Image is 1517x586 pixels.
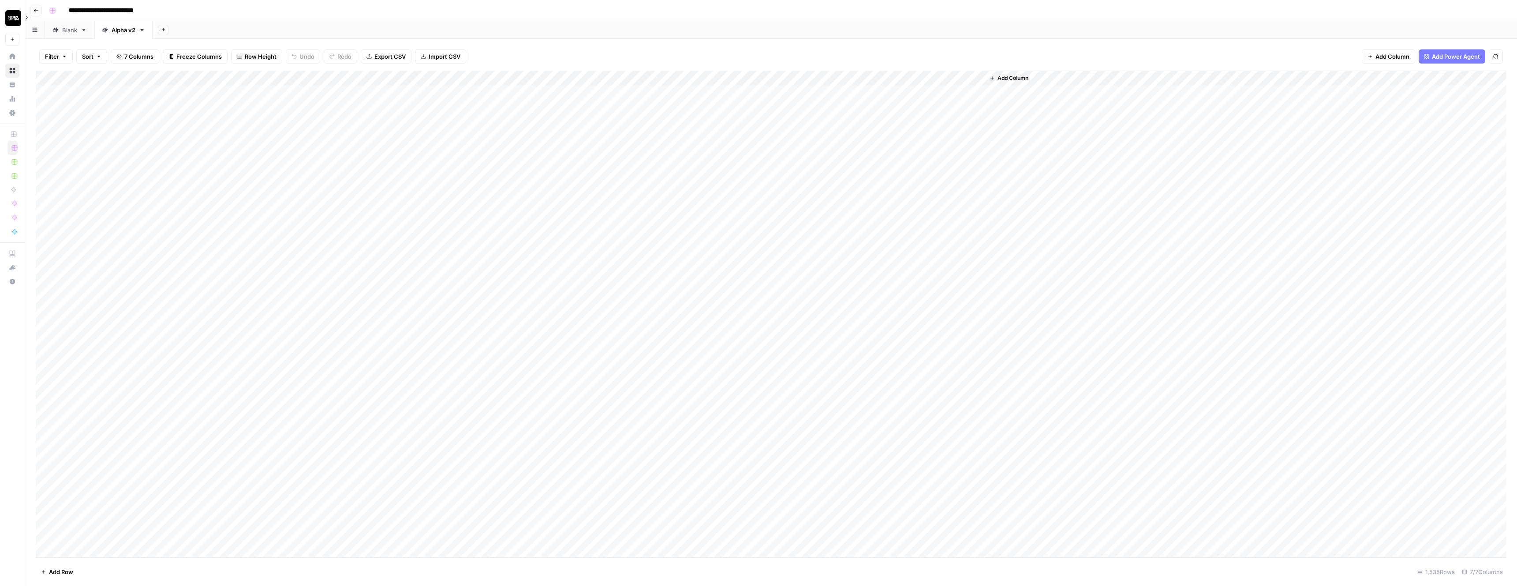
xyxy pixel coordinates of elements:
[76,49,107,64] button: Sort
[112,26,135,34] div: Alpha v2
[231,49,282,64] button: Row Height
[299,52,314,61] span: Undo
[986,72,1032,84] button: Add Column
[5,78,19,92] a: Your Data
[1414,565,1458,579] div: 1,535 Rows
[337,52,351,61] span: Redo
[45,21,94,39] a: Blank
[1419,49,1485,64] button: Add Power Agent
[82,52,93,61] span: Sort
[286,49,320,64] button: Undo
[39,49,73,64] button: Filter
[62,26,77,34] div: Blank
[5,260,19,274] button: What's new?
[361,49,411,64] button: Export CSV
[5,64,19,78] a: Browse
[5,274,19,289] button: Help + Support
[45,52,59,61] span: Filter
[176,52,222,61] span: Freeze Columns
[998,74,1028,82] span: Add Column
[245,52,276,61] span: Row Height
[429,52,460,61] span: Import CSV
[163,49,228,64] button: Freeze Columns
[324,49,357,64] button: Redo
[5,7,19,29] button: Workspace: Contact Studios
[1458,565,1506,579] div: 7/7 Columns
[49,567,73,576] span: Add Row
[5,10,21,26] img: Contact Studios Logo
[1432,52,1480,61] span: Add Power Agent
[5,106,19,120] a: Settings
[415,49,466,64] button: Import CSV
[6,261,19,274] div: What's new?
[1362,49,1415,64] button: Add Column
[374,52,406,61] span: Export CSV
[5,92,19,106] a: Usage
[1375,52,1409,61] span: Add Column
[124,52,153,61] span: 7 Columns
[36,565,78,579] button: Add Row
[94,21,153,39] a: Alpha v2
[5,49,19,64] a: Home
[5,246,19,260] a: AirOps Academy
[111,49,159,64] button: 7 Columns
